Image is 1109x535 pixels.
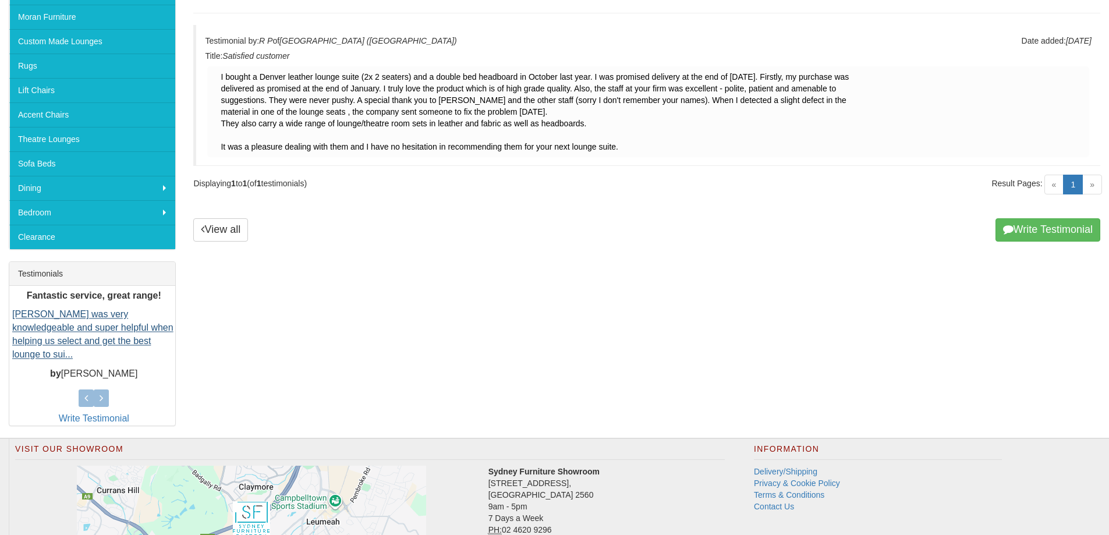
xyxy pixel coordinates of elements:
[9,29,175,54] a: Custom Made Lounges
[1082,175,1102,194] span: »
[212,71,866,153] div: I bought a Denver leather lounge suite (2x 2 seaters) and a double bed headboard in October last ...
[995,218,1100,242] a: Write Testimonial
[243,179,247,188] strong: 1
[9,127,175,151] a: Theatre Lounges
[754,502,794,511] a: Contact Us
[27,290,161,300] b: Fantastic service, great range!
[1044,175,1064,194] span: «
[259,36,272,45] cite: R P
[205,37,1092,45] h5: Testimonial by: of
[754,479,840,488] a: Privacy & Cookie Policy
[754,490,824,499] a: Terms & Conditions
[205,52,1092,61] h5: Title:
[1066,36,1092,45] cite: [DATE]
[754,445,1002,460] h2: Information
[488,525,502,535] abbr: Phone
[15,445,725,460] h2: Visit Our Showroom
[12,310,173,360] a: [PERSON_NAME] was very knowledgeable and super helpful when helping us select and get the best lo...
[231,179,236,188] strong: 1
[9,54,175,78] a: Rugs
[1063,175,1083,194] a: 1
[9,78,175,102] a: Lift Chairs
[185,178,647,189] div: Displaying to (of testimonials)
[754,467,817,476] a: Delivery/Shipping
[9,262,175,286] div: Testimonials
[279,36,457,45] cite: [GEOGRAPHIC_DATA] ([GEOGRAPHIC_DATA])
[193,218,248,242] a: View all
[9,102,175,127] a: Accent Chairs
[9,200,175,225] a: Bedroom
[9,225,175,249] a: Clearance
[991,178,1042,189] span: Result Pages:
[9,176,175,200] a: Dining
[257,179,261,188] strong: 1
[222,51,289,61] cite: Satisfied customer
[488,467,600,476] strong: Sydney Furniture Showroom
[9,5,175,29] a: Moran Furniture
[9,151,175,176] a: Sofa Beds
[50,369,61,378] b: by
[12,367,175,381] p: [PERSON_NAME]
[59,413,129,423] a: Write Testimonial
[1022,37,1092,45] span: Date added:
